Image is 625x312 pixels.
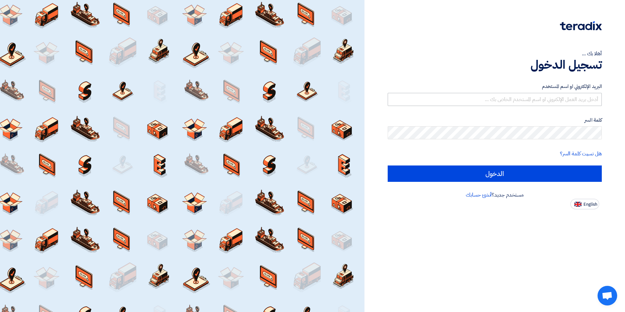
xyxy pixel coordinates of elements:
[574,202,582,207] img: en-US.png
[388,116,602,124] label: كلمة السر
[598,286,617,305] a: Open chat
[388,50,602,58] div: أهلا بك ...
[583,202,597,207] span: English
[388,83,602,90] label: البريد الإلكتروني او اسم المستخدم
[570,199,599,209] button: English
[388,165,602,182] input: الدخول
[388,93,602,106] input: أدخل بريد العمل الإلكتروني او اسم المستخدم الخاص بك ...
[388,191,602,199] div: مستخدم جديد؟
[560,150,602,158] a: هل نسيت كلمة السر؟
[466,191,492,199] a: أنشئ حسابك
[388,58,602,72] h1: تسجيل الدخول
[560,21,602,30] img: Teradix logo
